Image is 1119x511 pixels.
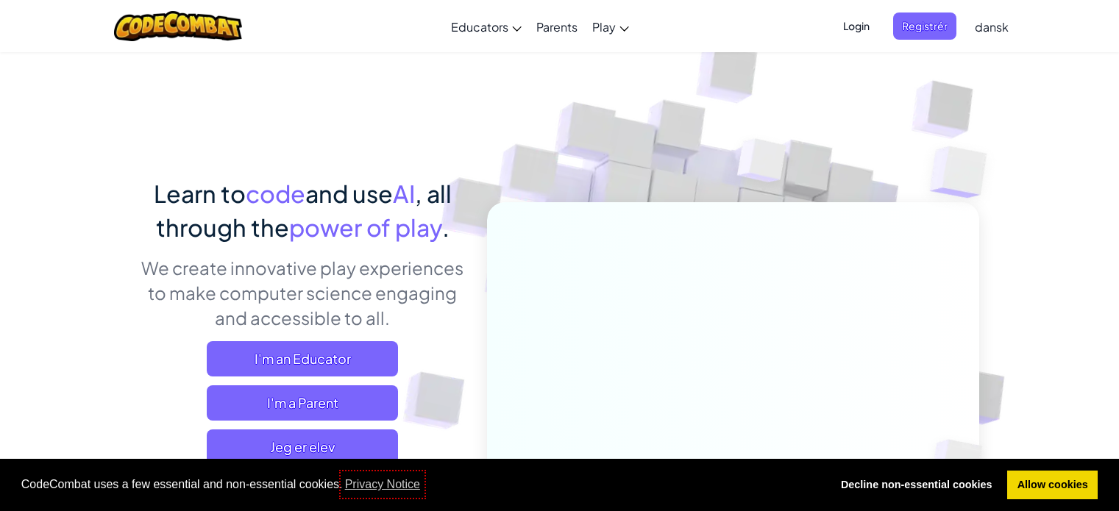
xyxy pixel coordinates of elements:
span: and use [305,179,393,208]
a: Play [585,7,636,46]
span: power of play [289,212,442,242]
button: Jeg er elev [207,429,398,465]
a: deny cookies [831,471,1002,500]
img: Overlap cubes [900,110,1028,235]
a: Educators [444,7,529,46]
a: Parents [529,7,585,46]
p: We create innovative play experiences to make computer science engaging and accessible to all. [141,255,465,330]
span: Learn to [154,179,246,208]
span: . [442,212,450,242]
span: AI [393,179,415,208]
span: CodeCombat uses a few essential and non-essential cookies. [21,474,820,496]
img: Overlap cubes [709,110,815,219]
a: allow cookies [1007,471,1098,500]
span: Educators [451,19,508,35]
a: I'm a Parent [207,385,398,421]
span: dansk [975,19,1009,35]
button: Registrér [893,12,956,40]
a: I'm an Educator [207,341,398,376]
button: Login [834,12,878,40]
a: learn more about cookies [343,474,423,496]
span: Play [592,19,616,35]
a: dansk [967,7,1016,46]
img: CodeCombat logo [114,11,243,41]
span: code [246,179,305,208]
